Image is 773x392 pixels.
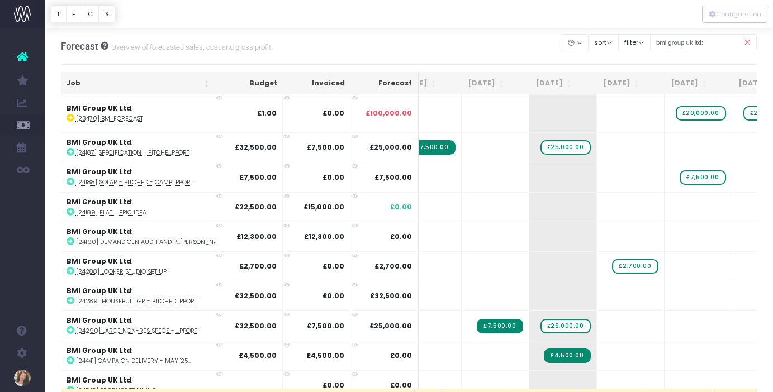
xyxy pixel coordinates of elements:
[67,197,131,207] strong: BMI Group UK Ltd
[409,140,455,155] span: Streamtime Invoice: ST6931 – Specification - Pitched - Campaign Support
[61,310,235,340] td: :
[108,41,271,52] small: Overview of forecasted sales, cost and gross profit
[67,315,131,325] strong: BMI Group UK Ltd
[235,142,277,152] strong: £32,500.00
[61,341,235,370] td: :
[676,106,726,121] span: wayahead Sales Forecast Item
[61,192,235,222] td: :
[76,267,167,276] abbr: [24288] Looker Studio set up
[374,261,412,271] span: £2,700.00
[235,202,277,212] strong: £22,500.00
[304,232,344,241] strong: £12,300.00
[257,108,277,118] strong: £1.00
[390,351,412,361] span: £0.00
[306,351,344,360] strong: £4,500.00
[67,286,131,295] strong: BMI Group UK Ltd
[702,6,767,23] div: Vertical button group
[76,238,229,246] abbr: [24190] Demand gen audit and planning and campaign delivery
[540,319,591,333] span: wayahead Sales Forecast Item
[323,108,344,118] strong: £0.00
[612,259,658,274] span: wayahead Sales Forecast Item
[618,34,651,51] button: filter
[76,357,191,365] abbr: [24441] Campaign delivery - May '25
[442,73,510,94] th: Jul 25: activate to sort column ascending
[323,261,344,271] strong: £0.00
[235,291,277,300] strong: £32,500.00
[76,178,193,187] abbr: [24188] Solar - Pitched - Campaign Support
[366,108,412,118] span: £100,000.00
[76,327,197,335] abbr: [24290] Large Non-Res Specs - Flat - Campaign Support
[680,170,725,185] span: wayahead Sales Forecast Item
[50,6,115,23] div: Vertical button group
[510,73,577,94] th: Aug 25: activate to sort column ascending
[369,321,412,331] span: £25,000.00
[307,321,344,331] strong: £7,500.00
[588,34,619,51] button: sort
[14,370,31,386] img: images/default_profile_image.png
[239,261,277,271] strong: £2,700.00
[76,208,146,217] abbr: [24189] Flat - EPIC Idea
[239,351,277,360] strong: £4,500.00
[544,348,590,363] span: Streamtime Invoice: ST7026 – Campaign delivery - May '25
[577,73,645,94] th: Sep 25: activate to sort column ascending
[67,227,131,236] strong: BMI Group UK Ltd
[370,291,412,301] span: £32,500.00
[82,6,99,23] button: C
[61,41,98,52] span: Forecast
[323,380,344,390] strong: £0.00
[61,251,235,281] td: :
[76,297,197,305] abbr: [24289] Housebuilder - Pitched - Campaign Support
[235,321,277,331] strong: £32,500.00
[61,222,235,251] td: :
[67,137,131,147] strong: BMI Group UK Ltd
[283,73,350,94] th: Invoiced
[61,132,235,162] td: :
[67,167,131,176] strong: BMI Group UK Ltd
[61,73,215,94] th: Job: activate to sort column ascending
[67,256,131,266] strong: BMI Group UK Ltd
[477,319,523,333] span: Streamtime Invoice: ST6978 – Large Non-Res Specs - Flat - Campaign Support
[390,202,412,212] span: £0.00
[76,149,189,157] abbr: [24187] Specification - Pitched - Campaign Support
[66,6,82,23] button: F
[702,6,767,23] button: Configuration
[390,232,412,242] span: £0.00
[303,202,344,212] strong: £15,000.00
[350,73,419,94] th: Forecast
[76,114,143,123] abbr: [23470] BMI Forecast
[67,346,131,355] strong: BMI Group UK Ltd
[61,94,235,132] td: :
[215,73,283,94] th: Budget
[67,103,131,113] strong: BMI Group UK Ltd
[236,232,277,241] strong: £12,300.00
[67,375,131,385] strong: BMI Group UK Ltd
[390,380,412,390] span: £0.00
[307,142,344,152] strong: £7,500.00
[61,162,235,192] td: :
[650,34,757,51] input: Search...
[61,281,235,310] td: :
[540,140,591,155] span: wayahead Sales Forecast Item
[98,6,115,23] button: S
[374,173,412,183] span: £7,500.00
[369,142,412,152] span: £25,000.00
[50,6,67,23] button: T
[323,291,344,300] strong: £0.00
[645,73,713,94] th: Oct 25: activate to sort column ascending
[323,173,344,182] strong: £0.00
[239,173,277,182] strong: £7,500.00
